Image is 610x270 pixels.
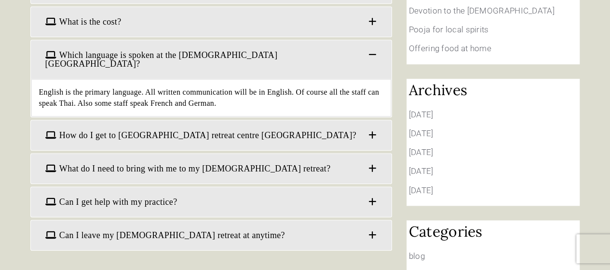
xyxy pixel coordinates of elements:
a: Offering food at home [409,43,491,53]
a: Can I get help with my practice? [38,192,384,212]
a: blog [409,251,425,261]
h2: Archives [409,81,578,99]
a: Devotion to the [DEMOGRAPHIC_DATA] [409,6,555,15]
a: [DATE] [409,128,434,138]
h2: Categories [409,223,578,241]
a: Can I leave my [DEMOGRAPHIC_DATA] retreat at anytime? [38,225,384,245]
a: [DATE] [409,147,434,157]
a: [DATE] [409,185,434,195]
a: How do I get to [GEOGRAPHIC_DATA] retreat centre [GEOGRAPHIC_DATA]? [38,125,384,145]
a: What is the cost? [38,12,384,32]
a: [DATE] [409,110,434,119]
a: [DATE] [409,166,434,176]
a: Which language is spoken at the [DEMOGRAPHIC_DATA][GEOGRAPHIC_DATA]? [38,45,384,74]
div: English is the primary language. All written communication will be in English. Of course all the ... [31,79,392,117]
a: What do I need to bring with me to my [DEMOGRAPHIC_DATA] retreat? [38,158,384,179]
a: Pooja for local spirits [409,25,489,34]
